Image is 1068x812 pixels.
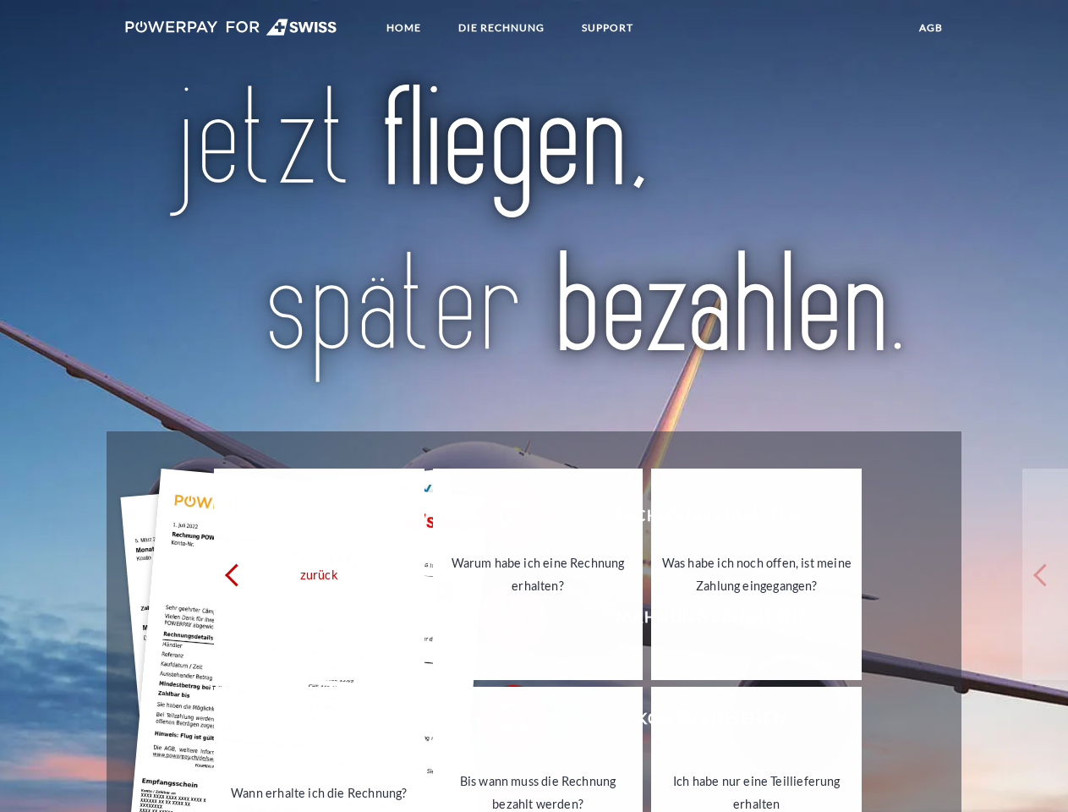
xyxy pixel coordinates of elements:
[224,563,414,586] div: zurück
[162,81,906,389] img: title-swiss_de.svg
[651,469,862,680] a: Was habe ich noch offen, ist meine Zahlung eingegangen?
[567,13,648,43] a: SUPPORT
[444,13,559,43] a: DIE RECHNUNG
[224,781,414,804] div: Wann erhalte ich die Rechnung?
[443,551,633,597] div: Warum habe ich eine Rechnung erhalten?
[661,551,852,597] div: Was habe ich noch offen, ist meine Zahlung eingegangen?
[125,19,337,36] img: logo-swiss-white.svg
[905,13,957,43] a: agb
[372,13,435,43] a: Home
